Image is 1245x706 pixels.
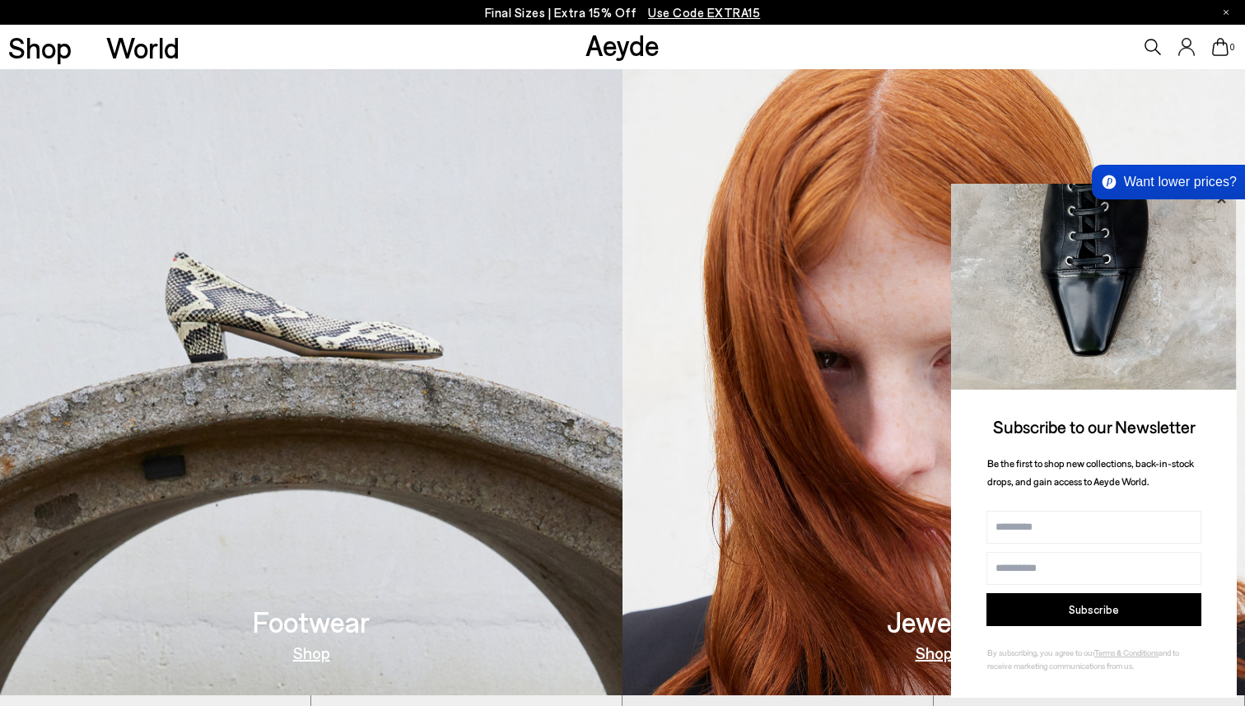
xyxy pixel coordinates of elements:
span: 0 [1229,43,1237,52]
a: 0 [1212,38,1229,56]
span: By subscribing, you agree to our [987,648,1094,657]
img: Description of the second image [622,14,1245,695]
span: Subscribe to our Newsletter [993,416,1196,437]
a: Shop [916,644,953,661]
a: Aeyde [585,27,660,62]
h3: Jewelry [887,607,981,636]
p: Final Sizes | Extra 15% Off [485,2,761,23]
img: ca3f721fb6ff708a270709c41d776025.jpg [951,184,1237,390]
a: Shop [293,644,330,661]
span: Be the first to shop new collections, back-in-stock drops, and gain access to Aeyde World. [987,457,1194,488]
a: Terms & Conditions [1094,648,1159,657]
h3: Footwear [253,607,370,636]
a: Shop [8,33,72,62]
a: World [106,33,180,62]
span: Navigate to /collections/ss25-final-sizes [648,5,760,20]
button: Subscribe [986,593,1201,626]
